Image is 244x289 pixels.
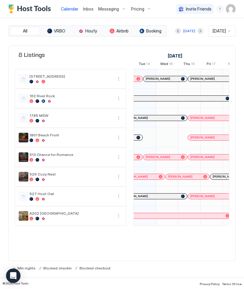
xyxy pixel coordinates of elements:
[6,269,20,283] div: Open Intercom Messenger
[115,154,122,161] div: menu
[115,173,122,180] button: More options
[115,212,122,219] div: menu
[115,75,122,82] div: menu
[61,6,78,11] span: Calendar
[10,27,40,35] button: All
[182,27,196,35] button: [DATE]
[115,95,122,102] button: More options
[30,191,113,196] span: 527 Hoot Owl
[169,61,173,68] span: 15
[115,134,122,141] button: More options
[124,116,148,120] span: [PERSON_NAME]
[83,6,93,11] span: Inbox
[18,50,45,59] span: 8 Listings
[197,28,203,34] button: Next month
[146,77,170,81] span: [PERSON_NAME]
[19,152,28,162] div: listing image
[17,266,36,270] span: Min nights
[80,266,111,270] span: Blocked checkout
[159,60,174,69] a: October 15, 2025
[2,281,29,285] span: © 2025 Host Tools
[183,61,190,68] span: Thu
[30,74,113,79] span: [STREET_ADDRESS]
[30,133,113,137] span: 1801 Beach Front
[8,5,54,14] a: Host Tools Logo
[115,193,122,200] div: menu
[115,173,122,180] div: menu
[190,116,215,120] span: [PERSON_NAME]
[137,60,152,69] a: October 14, 2025
[124,175,148,179] span: [PERSON_NAME]
[115,134,122,141] div: menu
[168,175,192,179] span: [PERSON_NAME]
[216,5,224,13] div: menu
[19,211,28,221] div: listing image
[104,27,134,35] button: Airbnb
[85,28,97,34] span: Houfy
[207,61,211,68] span: Fri
[166,51,184,60] a: October 1, 2025
[54,28,65,34] span: VRBO
[19,133,28,142] div: listing image
[182,60,196,69] a: October 16, 2025
[213,175,237,179] span: [PERSON_NAME]
[115,193,122,200] button: More options
[226,4,236,14] div: User profile
[146,61,150,68] span: 14
[213,28,226,34] span: [DATE]
[227,60,240,69] a: October 18, 2025
[115,114,122,122] div: menu
[139,61,145,68] span: Tue
[19,172,28,182] div: listing image
[228,61,234,68] span: Sat
[83,6,93,12] a: Inbox
[98,6,119,12] span: Messaging
[146,28,161,34] span: Booking
[23,28,27,34] span: All
[30,152,113,157] span: 513 Chance for Romance
[190,77,215,81] span: [PERSON_NAME]
[175,28,181,34] button: Previous month
[200,282,220,286] span: Privacy Policy
[43,266,72,270] span: Blocked checkin
[115,95,122,102] div: menu
[73,27,103,35] button: Houfy
[115,212,122,219] button: More options
[190,155,215,159] span: [PERSON_NAME]
[200,280,220,287] a: Privacy Policy
[41,27,71,35] button: VRBO
[61,6,78,12] a: Calendar
[186,6,211,12] span: Invite Friends
[124,194,148,198] span: [PERSON_NAME]
[30,113,113,118] span: 1785 MSW
[115,75,122,82] button: More options
[135,27,165,35] button: Booking
[115,114,122,122] button: More options
[30,94,113,98] span: 162 River Rock
[190,194,215,198] span: [PERSON_NAME]
[183,28,195,34] div: [DATE]
[222,282,242,286] span: Terms Of Use
[191,61,195,68] span: 16
[205,60,217,69] a: October 17, 2025
[222,280,242,287] a: Terms Of Use
[212,61,216,68] span: 17
[8,25,167,37] div: tab-group
[131,6,144,12] span: Pricing
[115,154,122,161] button: More options
[160,61,168,68] span: Wed
[146,155,170,159] span: [PERSON_NAME]
[30,211,113,216] span: A202 [GEOGRAPHIC_DATA]
[30,172,113,176] span: 526 Cozy Nest
[116,28,129,34] span: Airbnb
[190,135,215,139] span: [PERSON_NAME]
